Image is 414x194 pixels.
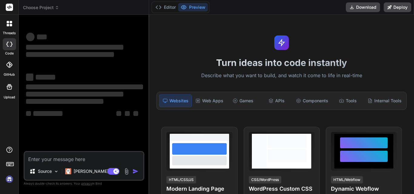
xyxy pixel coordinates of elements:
[37,35,47,39] span: ‌
[260,94,292,107] div: APIs
[26,99,103,104] span: ‌
[4,95,15,100] label: Upload
[133,111,138,116] span: ‌
[166,185,232,193] h4: Modern Landing Page
[36,75,55,80] span: ‌
[116,111,121,116] span: ‌
[26,92,123,97] span: ‌
[24,181,144,186] p: Always double-check its answers. Your in Bind
[193,94,226,107] div: Web Apps
[26,111,31,116] span: ‌
[4,174,15,184] img: signin
[5,51,14,56] label: code
[26,52,114,57] span: ‌
[294,94,331,107] div: Components
[159,94,192,107] div: Websites
[331,176,363,183] div: HTML/Webflow
[54,169,59,174] img: Pick Models
[33,111,62,116] span: ‌
[123,168,130,175] img: attachment
[365,94,404,107] div: Internal Tools
[3,31,16,36] label: threads
[81,182,92,185] span: privacy
[332,94,364,107] div: Tools
[346,2,380,12] button: Download
[384,2,411,12] button: Deploy
[132,168,139,174] img: icon
[26,84,143,89] span: ‌
[249,176,281,183] div: CSS/WordPress
[227,94,259,107] div: Games
[153,72,410,80] p: Describe what you want to build, and watch it come to life in real-time
[178,3,208,12] button: Preview
[26,33,35,41] span: ‌
[153,3,178,12] button: Editor
[26,74,33,81] span: ‌
[166,176,196,183] div: HTML/CSS/JS
[38,168,52,174] p: Source
[249,185,315,193] h4: WordPress Custom CSS
[26,45,123,50] span: ‌
[125,111,130,116] span: ‌
[74,168,119,174] p: [PERSON_NAME] 4 S..
[65,168,71,174] img: Claude 4 Sonnet
[4,72,15,77] label: GitHub
[153,57,410,68] h1: Turn ideas into code instantly
[23,5,59,11] span: Choose Project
